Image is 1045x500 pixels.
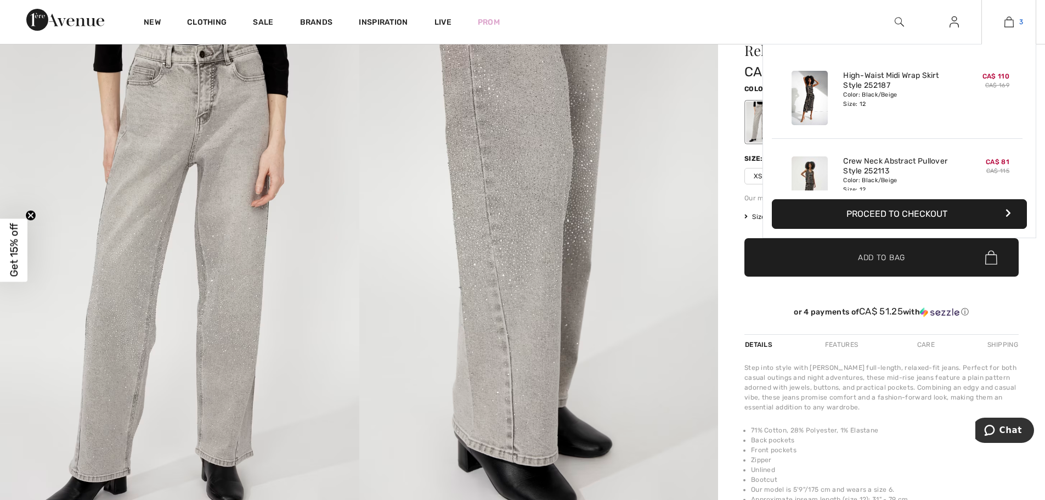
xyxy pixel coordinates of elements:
li: Front pockets [751,445,1019,455]
li: Bootcut [751,475,1019,485]
h1: Relaxed Mid-rise Jeans Style 253859 [744,43,973,58]
div: or 4 payments of with [744,306,1019,317]
a: Sign In [941,15,968,29]
img: My Info [950,15,959,29]
a: Crew Neck Abstract Pullover Style 252113 [843,156,951,176]
div: LIGHT GREY [746,102,775,143]
span: 3 [1019,17,1023,27]
a: Clothing [187,18,227,29]
button: Proceed to Checkout [772,199,1027,229]
a: Brands [300,18,333,29]
li: 71% Cotton, 28% Polyester, 1% Elastane [751,425,1019,435]
a: 3 [982,15,1036,29]
div: Shipping [985,335,1019,355]
img: search the website [895,15,904,29]
s: CA$ 169 [985,82,1009,89]
button: Close teaser [25,210,36,221]
img: Bag.svg [985,250,997,265]
div: Step into style with [PERSON_NAME] full-length, relaxed-fit jeans. Perfect for both casual outing... [744,363,1019,412]
span: CA$ 205 [744,64,798,80]
a: New [144,18,161,29]
span: Add to Bag [858,252,905,263]
span: Color: [744,85,770,93]
span: Size Guide [744,212,786,222]
img: 1ère Avenue [26,9,104,31]
span: XS [744,168,772,184]
li: Unlined [751,465,1019,475]
img: My Bag [1004,15,1014,29]
div: Care [908,335,944,355]
a: Prom [478,16,500,28]
span: Get 15% off [8,223,20,277]
div: Our model is 5'9"/175 cm and wears a size 6. [744,193,1019,203]
span: CA$ 51.25 [859,306,903,317]
a: High-Waist Midi Wrap Skirt Style 252187 [843,71,951,91]
span: CA$ 110 [982,72,1009,80]
div: Color: Black/Beige Size: 12 [843,176,951,194]
button: Add to Bag [744,238,1019,277]
img: High-Waist Midi Wrap Skirt Style 252187 [792,71,828,125]
div: Details [744,335,775,355]
div: Features [816,335,867,355]
span: CA$ 81 [986,158,1009,166]
li: Zipper [751,455,1019,465]
li: Our model is 5'9"/175 cm and wears a size 6. [751,485,1019,495]
div: Color: Black/Beige Size: 12 [843,91,951,108]
img: Sezzle [920,307,959,317]
iframe: Opens a widget where you can chat to one of our agents [975,418,1034,445]
li: Back pockets [751,435,1019,445]
s: CA$ 115 [986,167,1009,175]
a: Sale [253,18,273,29]
div: or 4 payments ofCA$ 51.25withSezzle Click to learn more about Sezzle [744,306,1019,321]
img: Crew Neck Abstract Pullover Style 252113 [792,156,828,211]
span: Inspiration [359,18,408,29]
div: Size: [744,154,765,164]
a: Live [434,16,451,28]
